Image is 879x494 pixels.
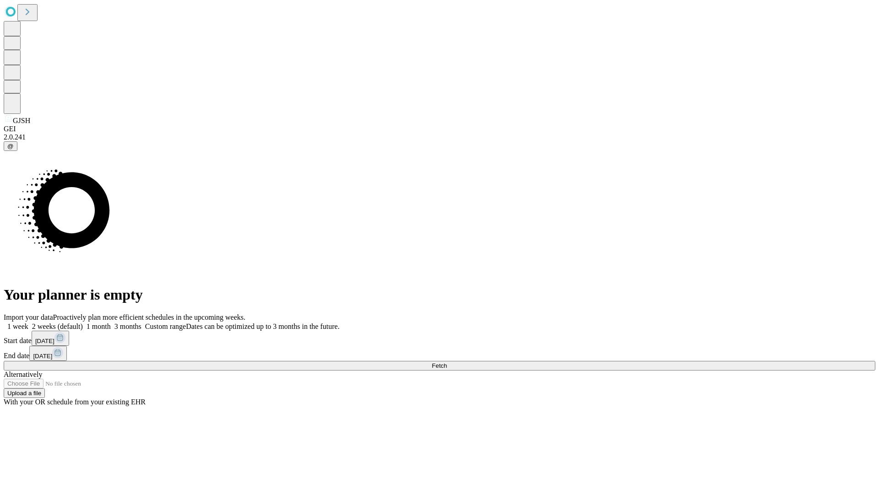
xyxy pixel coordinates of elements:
div: End date [4,346,875,361]
span: GJSH [13,117,30,124]
div: GEI [4,125,875,133]
span: Import your data [4,313,53,321]
span: 2 weeks (default) [32,322,83,330]
span: Fetch [432,362,447,369]
button: @ [4,141,17,151]
span: 1 month [87,322,111,330]
button: Upload a file [4,388,45,398]
span: With your OR schedule from your existing EHR [4,398,146,406]
button: Fetch [4,361,875,370]
button: [DATE] [29,346,67,361]
span: Alternatively [4,370,42,378]
span: Custom range [145,322,186,330]
span: [DATE] [33,353,52,360]
span: 3 months [114,322,141,330]
h1: Your planner is empty [4,286,875,303]
div: Start date [4,331,875,346]
span: 1 week [7,322,28,330]
span: @ [7,143,14,150]
span: Dates can be optimized up to 3 months in the future. [186,322,339,330]
button: [DATE] [32,331,69,346]
span: [DATE] [35,338,54,344]
span: Proactively plan more efficient schedules in the upcoming weeks. [53,313,245,321]
div: 2.0.241 [4,133,875,141]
